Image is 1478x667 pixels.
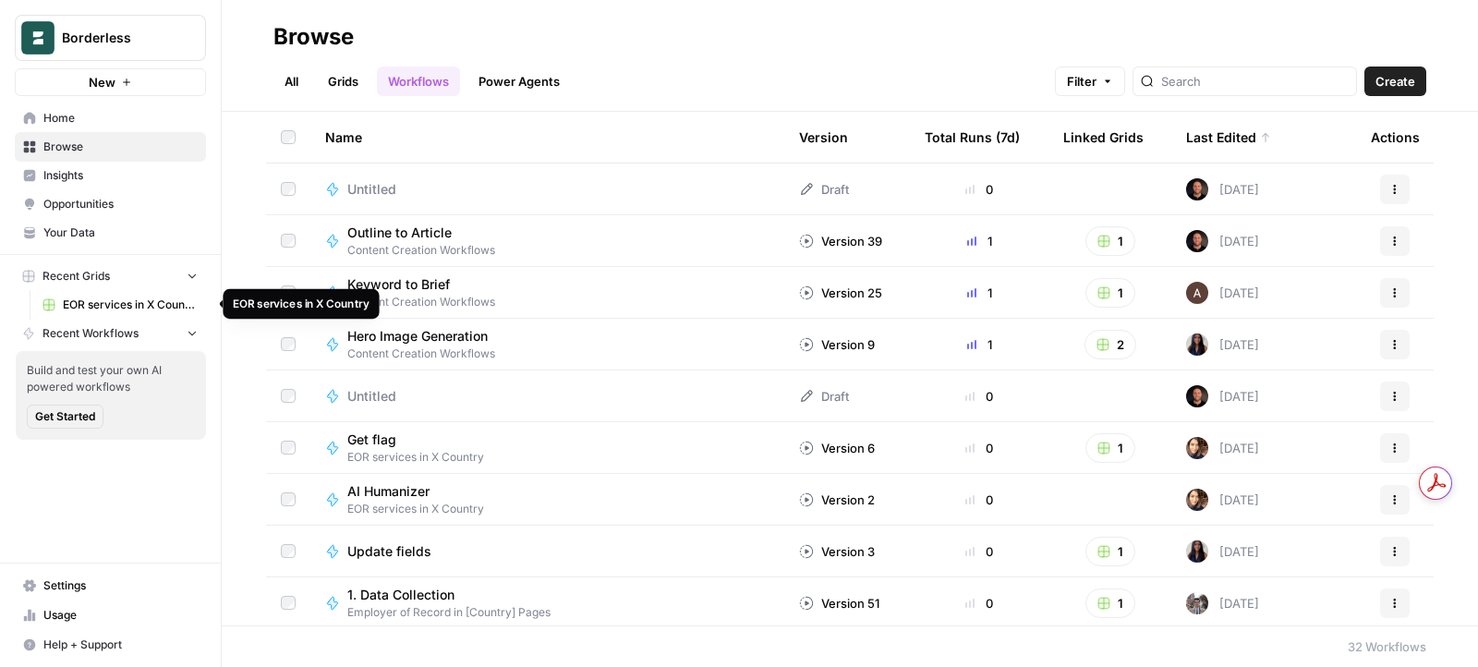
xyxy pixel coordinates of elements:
img: Borderless Logo [21,21,55,55]
img: eu7dk7ikjikpmnmm9h80gf881ba6 [1186,385,1208,407]
div: Version 51 [799,594,879,612]
div: 1 [925,335,1034,354]
a: Grids [317,67,369,96]
div: [DATE] [1186,489,1259,511]
button: Recent Workflows [15,320,206,347]
div: Draft [799,387,849,406]
a: Outline to ArticleContent Creation Workflows [325,224,769,259]
div: Version 6 [799,439,875,457]
div: Draft [799,180,849,199]
div: Version 2 [799,491,875,509]
a: Power Agents [467,67,571,96]
a: Hero Image GenerationContent Creation Workflows [325,327,769,362]
button: 1 [1085,278,1135,308]
span: EOR services in X Country [63,297,198,313]
span: EOR services in X Country [347,449,484,466]
span: Borderless [62,29,174,47]
button: Help + Support [15,630,206,660]
span: Usage [43,607,198,624]
a: Usage [15,600,206,630]
span: Untitled [347,180,396,199]
img: wtbmvrjo3qvncyiyitl6zoukl9gz [1186,282,1208,304]
div: Total Runs (7d) [925,112,1020,163]
span: Content Creation Workflows [347,294,495,310]
a: All [273,67,309,96]
span: Opportunities [43,196,198,212]
a: Home [15,103,206,133]
div: Linked Grids [1063,112,1144,163]
span: Content Creation Workflows [347,346,503,362]
div: [DATE] [1186,230,1259,252]
span: Browse [43,139,198,155]
a: Untitled [325,387,769,406]
span: Your Data [43,224,198,241]
div: Actions [1371,112,1420,163]
span: Outline to Article [347,224,480,242]
div: [DATE] [1186,282,1259,304]
button: 1 [1085,433,1135,463]
span: Employer of Record in [Country] Pages [347,604,551,621]
span: Get flag [347,431,469,449]
img: 0v8n3o11ict2ff40pejvnia5hphu [1186,437,1208,459]
a: Browse [15,132,206,162]
button: Create [1364,67,1426,96]
div: 0 [925,439,1034,457]
div: Version 39 [799,232,882,250]
div: EOR services in X Country [234,296,370,312]
a: Your Data [15,218,206,248]
div: Version 25 [799,284,882,302]
span: AI Humanizer [347,482,469,501]
img: rox323kbkgutb4wcij4krxobkpon [1186,333,1208,356]
button: 1 [1085,226,1135,256]
span: Recent Workflows [42,325,139,342]
div: 0 [925,491,1034,509]
img: a2mlt6f1nb2jhzcjxsuraj5rj4vi [1186,592,1208,614]
span: Recent Grids [42,268,110,285]
img: rox323kbkgutb4wcij4krxobkpon [1186,540,1208,563]
button: Filter [1055,67,1125,96]
a: AI HumanizerEOR services in X Country [325,482,769,517]
span: Keyword to Brief [347,275,480,294]
span: Filter [1067,72,1096,91]
div: Version 3 [799,542,875,561]
div: 32 Workflows [1348,637,1426,656]
span: Update fields [347,542,431,561]
span: Create [1375,72,1415,91]
a: Settings [15,571,206,600]
div: Version 9 [799,335,875,354]
div: 0 [925,594,1034,612]
a: Update fields [325,542,769,561]
button: 2 [1084,330,1136,359]
div: 0 [925,387,1034,406]
a: Untitled [325,180,769,199]
span: Home [43,110,198,127]
a: Insights [15,161,206,190]
span: New [89,73,115,91]
a: 1. Data CollectionEmployer of Record in [Country] Pages [325,586,769,621]
div: Name [325,112,769,163]
div: 0 [925,180,1034,199]
span: EOR services in X Country [347,501,484,517]
button: 1 [1085,588,1135,618]
button: Recent Grids [15,262,206,290]
span: Build and test your own AI powered workflows [27,362,195,395]
div: [DATE] [1186,385,1259,407]
div: Version [799,112,848,163]
span: Settings [43,577,198,594]
button: Get Started [27,405,103,429]
img: 0v8n3o11ict2ff40pejvnia5hphu [1186,489,1208,511]
a: Opportunities [15,189,206,219]
button: New [15,68,206,96]
a: Workflows [377,67,460,96]
span: Untitled [347,387,396,406]
span: Content Creation Workflows [347,242,495,259]
span: Insights [43,167,198,184]
div: Browse [273,22,354,52]
span: Get Started [35,408,95,425]
button: 1 [1085,537,1135,566]
a: Keyword to BriefContent Creation Workflows [325,275,769,310]
button: Workspace: Borderless [15,15,206,61]
div: Last Edited [1186,112,1271,163]
span: 1. Data Collection [347,586,536,604]
div: 1 [925,232,1034,250]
